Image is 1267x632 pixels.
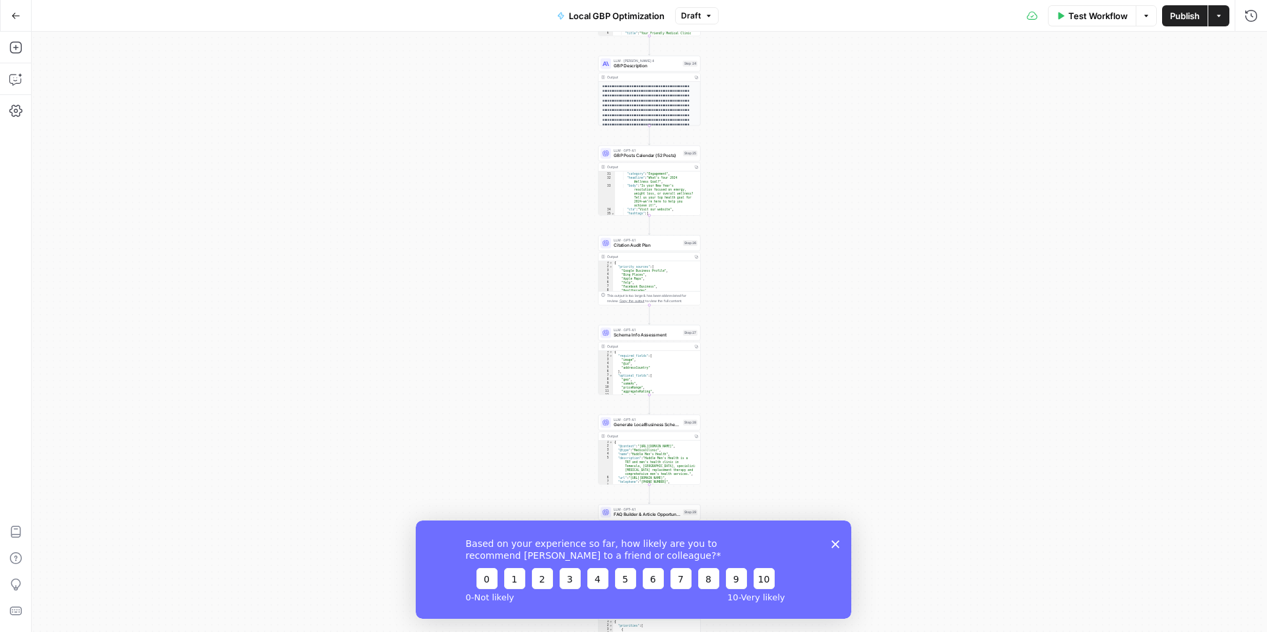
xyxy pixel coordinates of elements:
div: Output [607,254,690,259]
div: 7 [599,284,613,288]
div: 31 [599,172,615,176]
span: Test Workflow [1068,9,1128,22]
div: 1 [599,440,613,444]
div: Step 29 [683,509,698,515]
g: Edge from step_28 to step_29 [649,484,651,503]
span: LLM · GPT-4.1 [614,507,680,512]
div: LLM · GPT-4.1FAQ Builder & Article OpportunitiesStep 29Output{ "faq_html":"<section id='faq'><h2 ... [599,504,701,574]
g: Edge from step_23 to step_24 [649,36,651,55]
div: Output [607,433,690,439]
span: FAQ Builder & Article Opportunities [614,511,680,518]
div: 6 [599,476,613,480]
div: 2 [599,623,613,627]
span: LLM · GPT-4.1 [614,148,680,153]
span: LLM · [PERSON_NAME] 4 [614,58,680,63]
span: LLM · GPT-4.1 [614,237,680,243]
span: GBP Description [614,63,680,69]
div: 1 [599,619,613,623]
div: 33 [599,184,615,208]
div: Step 25 [683,150,698,156]
span: Toggle code folding, rows 1 through 37 [609,440,613,444]
button: Draft [675,7,719,24]
div: Step 28 [683,420,698,426]
span: Toggle code folding, rows 3 through 16 [609,627,613,631]
div: 4 [599,452,613,456]
span: LLM · GPT-4.1 [614,327,680,332]
div: 2 [599,265,613,269]
div: 1 [599,261,613,265]
span: Copy the output [620,299,645,303]
div: Step 24 [683,61,698,67]
div: 6 [599,369,613,373]
button: Publish [1162,5,1208,26]
div: LLM · GPT-4.1GBP Posts Calendar (52 Posts)Step 25Output "month":"Jan", "category":"Engagement", "... [599,145,701,215]
div: 35 [599,212,615,216]
span: Toggle code folding, rows 7 through 17 [609,373,613,377]
div: 5 [599,276,613,280]
div: 7 [599,480,613,484]
div: 34 [599,208,615,212]
div: 3 [599,269,613,272]
button: Test Workflow [1048,5,1136,26]
div: 5 [599,365,613,369]
div: 4 [599,272,613,276]
span: GBP Posts Calendar (52 Posts) [614,152,680,159]
div: Output [607,344,690,349]
div: 2 [599,444,613,448]
div: 12 [599,393,613,397]
div: 6 [599,31,613,39]
span: Citation Audit Plan [614,242,680,249]
span: Local GBP Optimization [569,9,665,22]
g: Edge from step_25 to step_26 [649,215,651,234]
span: Draft [681,10,701,22]
div: 10 [599,385,613,389]
div: 8 [599,377,613,381]
div: 3 [599,448,613,452]
span: Toggle code folding, rows 2 through 23 [609,265,613,269]
span: Toggle code folding, rows 1 through 35 [609,261,613,265]
span: Toggle code folding, rows 1 through 61 [609,619,613,623]
span: Generate LocalBusiness Schema [614,422,680,428]
span: Toggle code folding, rows 2 through 6 [609,354,613,358]
span: Schema Info Assessment [614,332,680,338]
span: Toggle code folding, rows 35 through 39 [611,212,615,216]
iframe: Survey from AirOps [416,521,851,619]
div: Output [607,75,690,80]
g: Edge from step_26 to step_27 [649,305,651,324]
div: Step 26 [683,240,698,246]
button: Local GBP Optimization [549,5,672,26]
div: 7 [599,373,613,377]
g: Edge from step_27 to step_28 [649,395,651,414]
div: LLM · GPT-4.1Generate LocalBusiness SchemaStep 28Output{ "@context":"[URL][DOMAIN_NAME]", "@type"... [599,414,701,484]
div: This output is too large & has been abbreviated for review. to view the full content. [607,293,698,303]
div: Output [607,164,690,170]
div: 1 [599,350,613,354]
div: 3 [599,627,613,631]
div: 3 [599,358,613,362]
div: LLM · GPT-4.1Schema Info AssessmentStep 27Output{ "required_fields":[ "image", "@id", "addressCou... [599,325,701,395]
g: Edge from step_24 to step_25 [649,125,651,144]
span: Toggle code folding, rows 1 through 19 [609,350,613,354]
div: 2 [599,354,613,358]
span: Publish [1170,9,1200,22]
div: 4 [599,362,613,365]
div: 5 [599,456,613,476]
div: 9 [599,381,613,385]
div: 11 [599,389,613,393]
div: Step 27 [683,330,698,336]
